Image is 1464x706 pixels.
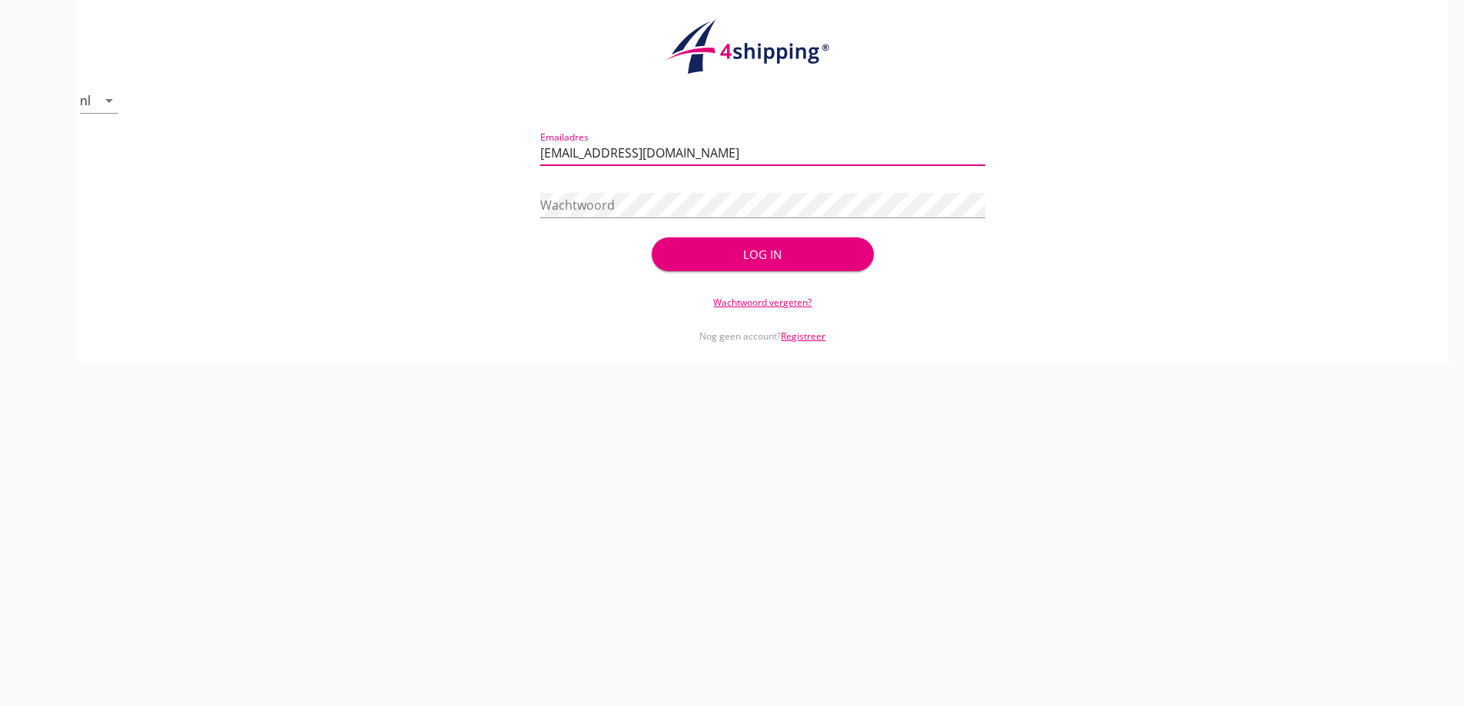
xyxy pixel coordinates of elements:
button: Log in [652,237,874,271]
div: Nog geen account? [540,310,985,343]
i: arrow_drop_down [100,91,118,110]
img: logo.1f945f1d.svg [663,18,863,75]
div: Log in [676,246,849,264]
a: Registreer [781,330,825,343]
div: nl [80,94,91,108]
a: Wachtwoord vergeten? [713,296,812,309]
input: Emailadres [540,141,985,165]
